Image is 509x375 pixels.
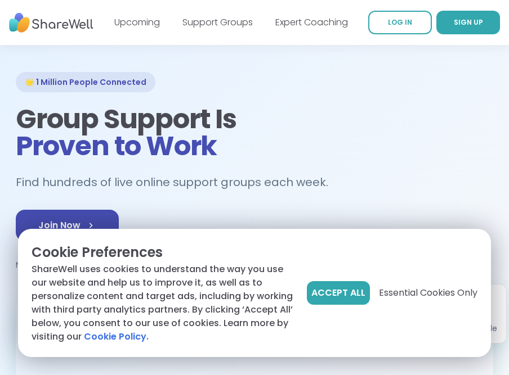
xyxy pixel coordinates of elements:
[379,286,477,300] span: Essential Cookies Only
[307,281,370,305] button: Accept All
[9,7,93,38] img: ShareWell Nav Logo
[114,16,160,29] a: Upcoming
[182,16,253,29] a: Support Groups
[84,330,149,344] a: Cookie Policy.
[454,17,483,27] span: SIGN UP
[436,11,500,34] a: SIGN UP
[388,17,412,27] span: LOG IN
[16,173,340,192] h2: Find hundreds of live online support groups each week.
[16,127,217,165] span: Proven to Work
[32,242,298,263] p: Cookie Preferences
[275,16,348,29] a: Expert Coaching
[16,210,119,241] a: Join Now
[16,72,155,92] div: 🌟 1 Million People Connected
[311,286,365,300] span: Accept All
[368,11,432,34] a: LOG IN
[32,263,298,344] p: ShareWell uses cookies to understand the way you use our website and help us to improve it, as we...
[16,106,493,160] h1: Group Support Is
[38,219,96,232] span: Join Now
